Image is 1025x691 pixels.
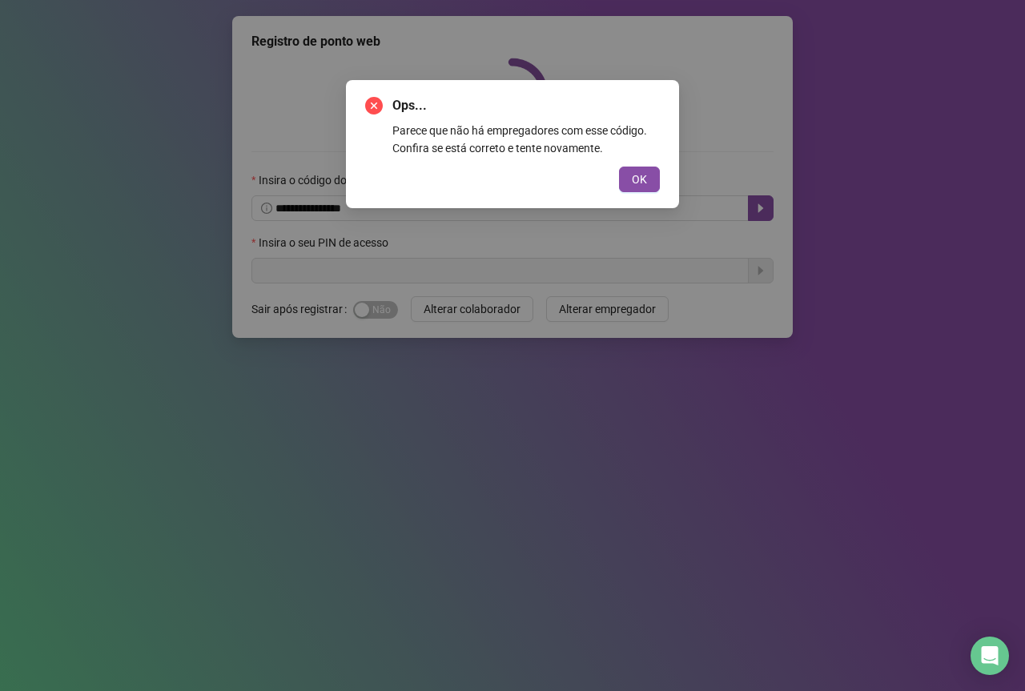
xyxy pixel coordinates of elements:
[365,97,383,114] span: close-circle
[632,171,647,188] span: OK
[619,167,660,192] button: OK
[392,122,660,157] div: Parece que não há empregadores com esse código. Confira se está correto e tente novamente.
[392,96,660,115] span: Ops...
[971,637,1009,675] div: Open Intercom Messenger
